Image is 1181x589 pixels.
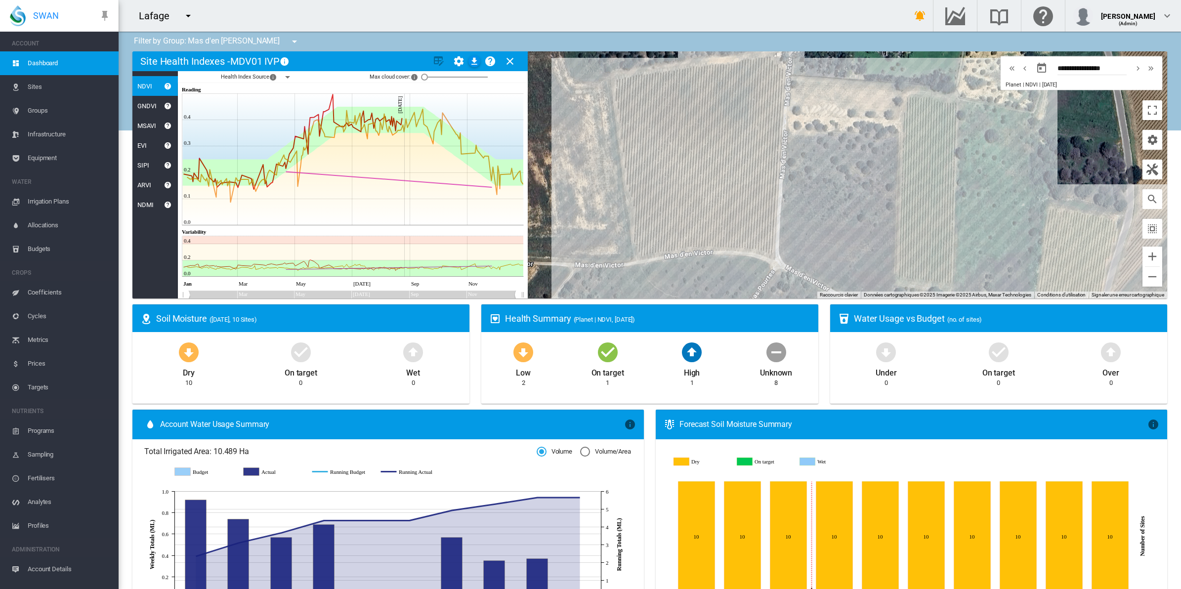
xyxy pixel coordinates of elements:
[177,340,201,364] md-icon: icon-arrow-down-bold-circle
[149,520,156,569] tspan: Weekly Totals (ML)
[738,458,795,467] g: On target
[279,531,283,535] circle: Running Actual Jul 7 3.67
[450,508,454,512] circle: Running Actual Aug 4 4.93
[158,155,178,175] button: icon-help-circle
[580,447,631,457] md-radio-button: Volume/Area
[401,340,425,364] md-icon: icon-arrow-up-bold-circle
[158,96,178,116] button: icon-help-circle
[162,159,174,171] md-icon: icon-help-circle
[1019,62,1030,74] md-icon: icon-chevron-left
[132,122,156,129] div: MSAVI
[412,379,415,387] div: 0
[500,51,520,71] button: icon-close
[449,51,468,71] button: icon-cog
[173,286,191,303] g: Zoom chart using cursor arrows
[132,83,152,90] div: NDVI
[156,312,462,325] div: Soil Moisture
[28,490,111,514] span: Analytes
[28,304,111,328] span: Cycles
[184,219,191,225] tspan: 0.0
[132,142,147,149] div: EVI
[397,96,403,114] tspan: [DATE]
[1032,58,1052,78] button: md-calendar
[12,542,111,557] span: ADMINISTRATION
[1006,82,1038,88] span: Planet | NDVI
[429,51,449,71] button: icon-table-edit
[28,51,111,75] span: Dashboard
[182,86,201,92] tspan: Reading
[182,229,207,235] tspan: Variability
[1132,62,1144,74] button: icon-chevron-right
[1146,223,1158,235] md-icon: icon-select-all
[183,280,192,286] tspan: Jan
[370,71,422,83] span: Max cloud cover:
[162,553,169,559] tspan: 0.4
[28,514,111,538] span: Profiles
[838,313,850,325] md-icon: icon-cup-water
[1142,267,1162,287] button: Zoom arrière
[943,10,967,22] md-icon: Go to the Data Hub
[28,352,111,376] span: Prices
[158,195,178,214] button: icon-help-circle
[764,340,788,364] md-icon: icon-minus-circle
[28,419,111,443] span: Programs
[505,312,810,325] div: Health Summary
[221,71,281,83] span: Health Index Source
[624,419,636,430] md-icon: icon-information
[616,518,623,571] tspan: Running Totals (ML)
[132,201,154,209] div: NDMI
[1147,419,1159,430] md-icon: icon-information
[484,55,496,67] md-icon: icon-help-circle
[987,340,1011,364] md-icon: icon-checkbox-marked-circle
[511,340,535,364] md-icon: icon-arrow-down-bold-circle
[854,312,1159,325] div: Water Usage vs Budget
[285,364,317,379] div: On target
[468,280,478,286] tspan: Nov
[312,467,371,476] g: Running Budget
[99,10,111,22] md-icon: icon-pin
[1101,7,1155,17] div: [PERSON_NAME]
[132,162,149,169] div: SIPI
[239,280,248,286] tspan: Mar
[184,270,191,276] tspan: 0.0
[522,379,525,387] div: 2
[606,542,609,548] tspan: 3
[185,379,192,387] div: 10
[453,55,464,67] md-icon: icon-cog
[1142,130,1162,150] button: icon-cog
[269,71,281,83] md-icon: icon-information
[162,574,169,580] tspan: 0.2
[606,524,609,530] tspan: 4
[285,32,304,51] button: icon-menu-down
[139,9,178,23] div: Lafage
[1142,100,1162,120] button: Passer en plein écran
[537,447,572,457] md-radio-button: Volume
[280,55,292,67] md-icon: icon-information
[874,340,898,364] md-icon: icon-arrow-down-bold-circle
[684,364,700,379] div: High
[679,419,1147,430] div: Forecast Soil Moisture Summary
[28,376,111,399] span: Targets
[28,99,111,123] span: Groups
[162,531,169,537] tspan: 0.6
[1146,193,1158,205] md-icon: icon-magnify
[468,55,480,67] md-icon: icon-download
[28,557,111,581] span: Account Details
[184,114,191,120] tspan: 0.4
[184,254,190,260] tspan: 0.2
[606,578,608,584] tspan: 1
[28,190,111,213] span: Irrigation Plans
[144,419,156,430] md-icon: icon-water
[28,281,111,304] span: Coefficients
[184,193,190,199] tspan: 0.1
[158,116,178,135] button: icon-help-circle
[140,55,230,67] h2: Site Health Indexes -
[132,181,151,189] div: ARVI
[1099,340,1123,364] md-icon: icon-arrow-up-bold-circle
[162,199,174,210] md-icon: icon-help-circle
[353,280,371,286] tspan: [DATE]
[1039,82,1057,88] span: | [DATE]
[12,403,111,419] span: NUTRIENTS
[535,496,539,500] circle: Running Actual Aug 18 5.65
[504,55,516,67] md-icon: icon-close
